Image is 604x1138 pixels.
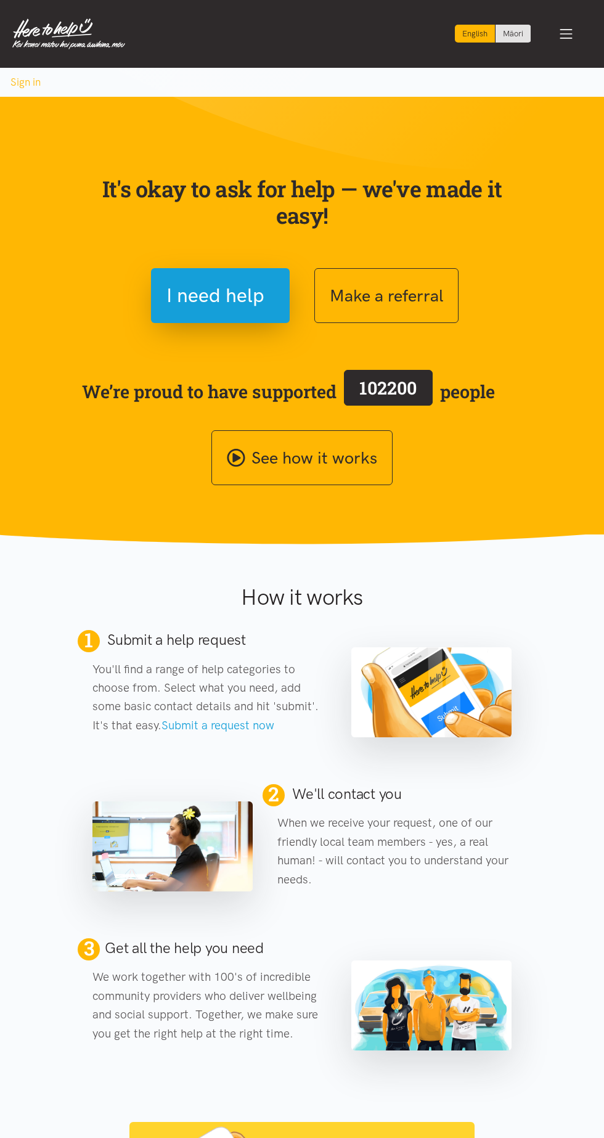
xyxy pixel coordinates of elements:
[84,936,94,960] span: 3
[82,367,495,415] span: We’re proud to have supported people
[496,25,531,43] a: Switch to Te Reo Māori
[166,280,264,311] span: I need help
[129,584,475,610] h1: How it works
[12,18,125,49] img: Home
[92,660,327,735] p: You'll find a range of help categories to choose from. Select what you need, add some basic conta...
[92,176,512,229] p: It's okay to ask for help — we've made it easy!
[359,376,417,399] span: 102200
[277,814,512,889] p: When we receive your request, one of our friendly local team members - yes, a real human! - will ...
[92,968,327,1043] p: We work together with 100's of incredible community providers who deliver wellbeing and social su...
[292,784,402,804] h2: We'll contact you
[263,777,284,811] span: 2
[314,268,459,323] button: Make a referral
[84,628,92,652] span: 1
[455,25,496,43] div: Current language
[455,25,531,43] div: Language toggle
[211,430,393,485] a: See how it works
[107,630,246,650] h2: Submit a help request
[337,367,440,415] a: 102200
[541,12,592,55] button: Toggle navigation
[151,268,290,323] button: I need help
[105,938,264,958] h2: Get all the help you need
[161,718,274,732] a: Submit a request now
